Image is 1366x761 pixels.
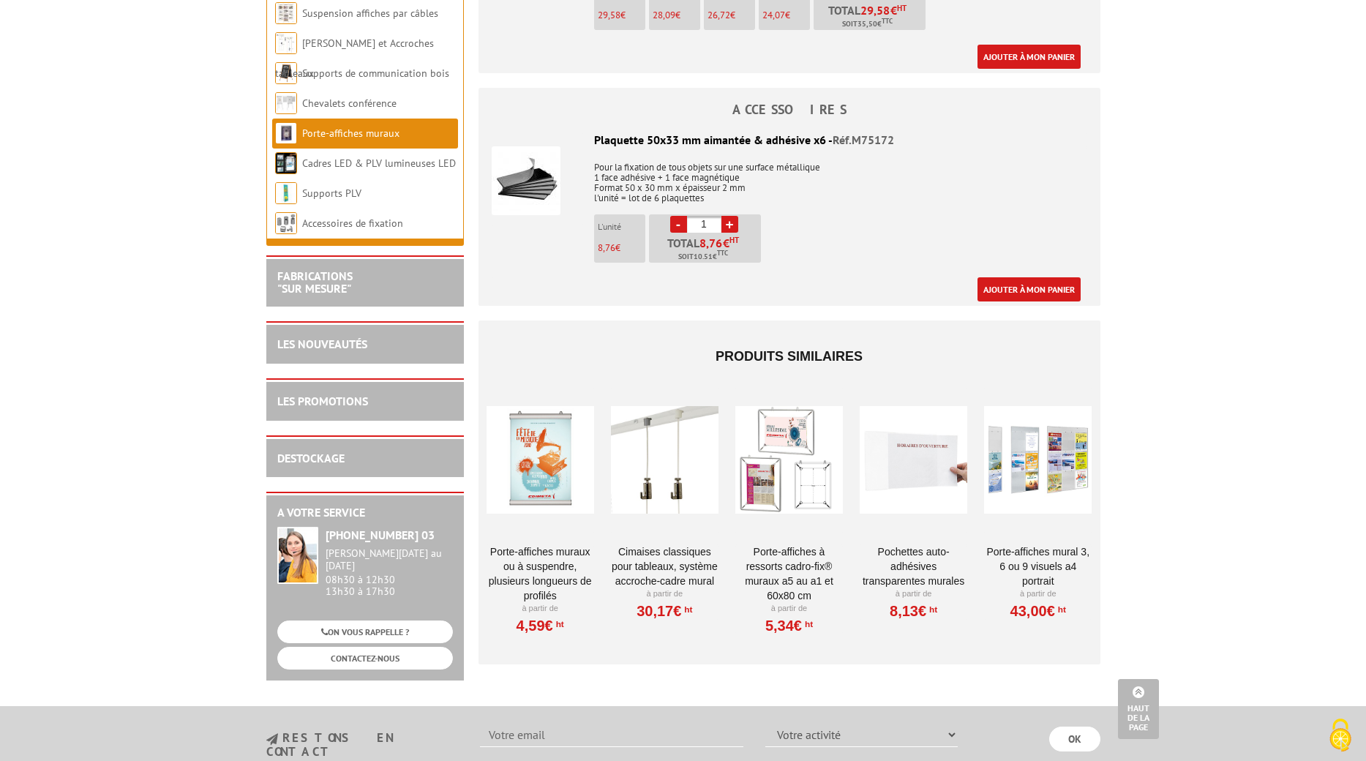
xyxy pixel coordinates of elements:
[479,102,1100,117] h4: ACCESSOIRES
[882,17,893,25] sup: TTC
[277,506,453,520] h2: A votre service
[492,132,1087,149] div: Plaquette 50x33 mm aimantée & adhésive x6 -
[302,97,397,110] a: Chevalets conférence
[670,216,687,233] a: -
[611,588,718,600] p: À partir de
[302,157,456,170] a: Cadres LED & PLV lumineuses LED
[598,10,645,20] p: €
[678,251,728,263] span: Soit €
[653,10,700,20] p: €
[716,349,863,364] span: Produits similaires
[735,603,843,615] p: À partir de
[1118,679,1159,739] a: Haut de la page
[598,241,615,254] span: 8,76
[611,544,718,588] a: Cimaises CLASSIQUES pour tableaux, système accroche-cadre mural
[833,132,894,147] span: Réf.M75172
[717,249,728,257] sup: TTC
[977,277,1081,301] a: Ajouter à mon panier
[326,547,453,598] div: 08h30 à 12h30 13h30 à 17h30
[277,394,368,408] a: LES PROMOTIONS
[762,9,785,21] span: 24,07
[275,2,297,24] img: Suspension affiches par câbles
[857,18,877,30] span: 35,50
[653,9,675,21] span: 28,09
[681,604,692,615] sup: HT
[275,152,297,174] img: Cadres LED & PLV lumineuses LED
[275,32,297,54] img: Cimaises et Accroches tableaux
[598,243,645,253] p: €
[708,9,730,21] span: 26,72
[302,127,399,140] a: Porte-affiches muraux
[598,9,620,21] span: 29,58
[977,45,1081,69] a: Ajouter à mon panier
[266,733,278,746] img: newsletter.jpg
[729,235,739,245] sup: HT
[302,7,438,20] a: Suspension affiches par câbles
[694,251,713,263] span: 10.51
[277,527,318,584] img: widget-service.jpg
[277,337,367,351] a: LES NOUVEAUTÉS
[1315,711,1366,761] button: Cookies (fenêtre modale)
[860,4,890,16] span: 29,58
[277,621,453,643] a: ON VOUS RAPPELLE ?
[277,451,345,465] a: DESTOCKAGE
[897,3,907,13] sup: HT
[699,237,739,249] span: €
[275,37,434,80] a: [PERSON_NAME] et Accroches tableaux
[984,544,1092,588] a: Porte-affiches mural 3, 6 ou 9 visuels A4 portrait
[721,216,738,233] a: +
[860,588,967,600] p: À partir de
[653,237,761,263] p: Total
[842,18,893,30] span: Soit €
[735,544,843,603] a: Porte-affiches à ressorts Cadro-Fix® muraux A5 au A1 et 60x80 cm
[598,222,645,232] p: L'unité
[326,547,453,572] div: [PERSON_NAME][DATE] au [DATE]
[926,604,937,615] sup: HT
[637,607,692,615] a: 30,17€HT
[266,732,459,757] h3: restons en contact
[1322,717,1359,754] img: Cookies (fenêtre modale)
[517,621,564,630] a: 4,59€HT
[492,146,560,215] img: Plaquette 50x33 mm aimantée & adhésive x6
[699,237,723,249] span: 8,76
[1010,607,1066,615] a: 43,00€HT
[553,619,564,629] sup: HT
[480,722,743,747] input: Votre email
[275,212,297,234] img: Accessoires de fixation
[890,4,897,16] span: €
[765,621,813,630] a: 5,34€HT
[275,122,297,144] img: Porte-affiches muraux
[302,217,403,230] a: Accessoires de fixation
[708,10,755,20] p: €
[302,67,449,80] a: Supports de communication bois
[762,10,810,20] p: €
[275,182,297,204] img: Supports PLV
[860,544,967,588] a: Pochettes auto-adhésives transparentes murales
[302,187,361,200] a: Supports PLV
[817,4,926,30] p: Total
[1049,727,1100,751] input: OK
[277,647,453,670] a: CONTACTEZ-NOUS
[1055,604,1066,615] sup: HT
[277,269,353,296] a: FABRICATIONS"Sur Mesure"
[326,528,435,542] strong: [PHONE_NUMBER] 03
[984,588,1092,600] p: À partir de
[890,607,937,615] a: 8,13€HT
[487,544,594,603] a: Porte-affiches muraux ou à suspendre, plusieurs longueurs de profilés
[802,619,813,629] sup: HT
[275,92,297,114] img: Chevalets conférence
[492,152,1087,203] p: Pour la fixation de tous objets sur une surface métallique 1 face adhésive + 1 face magnétique Fo...
[487,603,594,615] p: À partir de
